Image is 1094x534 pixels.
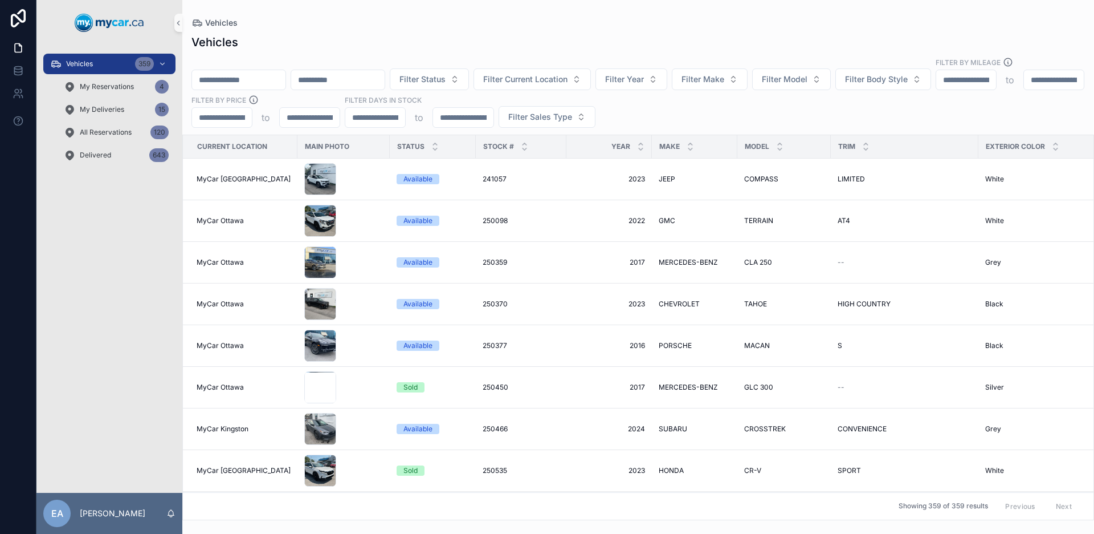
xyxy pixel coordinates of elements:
[744,341,824,350] a: MACAN
[483,258,507,267] span: 250359
[197,216,291,225] a: MyCar Ottawa
[403,341,432,351] div: Available
[681,74,724,85] span: Filter Make
[573,341,645,350] a: 2016
[744,258,772,267] span: CLA 250
[744,383,824,392] a: GLC 300
[936,57,1001,67] label: Filter By Mileage
[403,216,432,226] div: Available
[80,151,111,160] span: Delivered
[508,111,572,123] span: Filter Sales Type
[744,341,770,350] span: MACAN
[1006,73,1014,87] p: to
[573,424,645,434] a: 2024
[80,82,134,91] span: My Reservations
[838,142,855,151] span: Trim
[986,142,1045,151] span: Exterior Color
[197,466,291,475] span: MyCar [GEOGRAPHIC_DATA]
[191,17,238,29] a: Vehicles
[985,216,1004,225] span: White
[985,258,1001,267] span: Grey
[499,106,595,128] button: Select Button
[483,383,508,392] span: 250450
[659,175,730,184] a: JEEP
[415,111,423,124] p: to
[403,382,418,393] div: Sold
[483,466,507,475] span: 250535
[57,99,175,120] a: My Deliveries15
[838,258,844,267] span: --
[397,341,469,351] a: Available
[659,216,675,225] span: GMC
[57,122,175,143] a: All Reservations120
[573,175,645,184] a: 2023
[659,424,687,434] span: SUBARU
[403,174,432,184] div: Available
[838,424,971,434] a: CONVENIENCE
[611,142,630,151] span: Year
[397,174,469,184] a: Available
[745,142,769,151] span: Model
[573,466,645,475] a: 2023
[191,34,238,50] h1: Vehicles
[595,68,667,90] button: Select Button
[659,258,730,267] a: MERCEDES-BENZ
[197,424,248,434] span: MyCar Kingston
[75,14,144,32] img: App logo
[483,216,508,225] span: 250098
[744,300,767,309] span: TAHOE
[483,341,507,350] span: 250377
[397,299,469,309] a: Available
[605,74,644,85] span: Filter Year
[197,383,244,392] span: MyCar Ottawa
[483,424,560,434] a: 250466
[473,68,591,90] button: Select Button
[845,74,908,85] span: Filter Body Style
[197,341,244,350] span: MyCar Ottawa
[985,341,1003,350] span: Black
[744,466,824,475] a: CR-V
[483,300,560,309] a: 250370
[80,128,132,137] span: All Reservations
[66,59,93,68] span: Vehicles
[744,424,824,434] a: CROSSTREK
[397,382,469,393] a: Sold
[197,175,291,184] a: MyCar [GEOGRAPHIC_DATA]
[573,300,645,309] a: 2023
[744,175,824,184] a: COMPASS
[483,300,508,309] span: 250370
[659,466,730,475] a: HONDA
[51,507,63,520] span: EA
[57,145,175,165] a: Delivered643
[838,175,865,184] span: LIMITED
[483,424,508,434] span: 250466
[135,57,154,71] div: 359
[399,74,446,85] span: Filter Status
[838,300,891,309] span: HIGH COUNTRY
[197,341,291,350] a: MyCar Ottawa
[838,258,971,267] a: --
[985,466,1004,475] span: White
[985,424,1001,434] span: Grey
[150,126,169,139] div: 120
[197,300,244,309] span: MyCar Ottawa
[985,383,1004,392] span: Silver
[397,216,469,226] a: Available
[397,424,469,434] a: Available
[838,300,971,309] a: HIGH COUNTRY
[659,142,680,151] span: Make
[573,216,645,225] a: 2022
[659,383,718,392] span: MERCEDES-BENZ
[838,216,971,225] a: AT4
[397,142,424,151] span: Status
[483,466,560,475] a: 250535
[483,74,568,85] span: Filter Current Location
[483,216,560,225] a: 250098
[262,111,270,124] p: to
[483,341,560,350] a: 250377
[36,46,182,180] div: scrollable content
